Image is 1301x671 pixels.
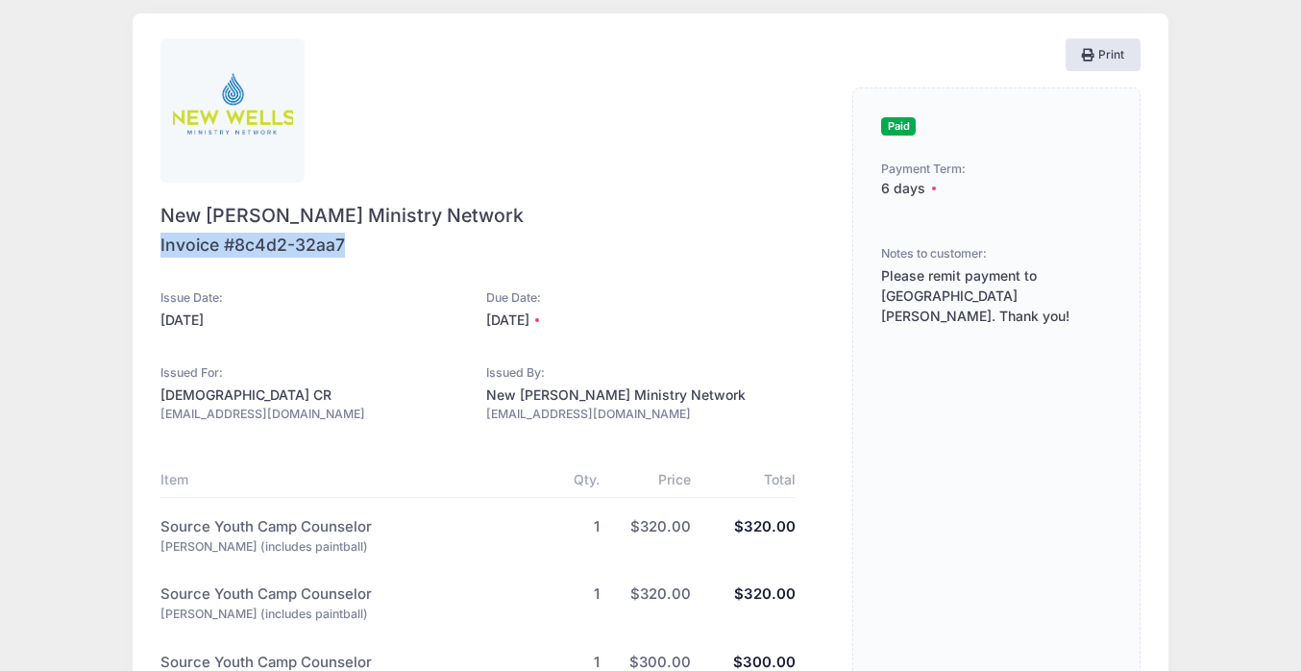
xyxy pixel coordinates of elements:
th: Price [609,461,700,498]
th: Qty. [542,461,609,498]
div: [EMAIL_ADDRESS][DOMAIN_NAME] [486,406,797,424]
div: [DATE] [160,311,471,331]
div: Due Date: [486,289,797,308]
span: [DATE] [486,311,536,331]
td: 1 [542,497,609,565]
td: 1 [542,565,609,633]
div: Source Youth Camp Counselor [160,516,532,537]
div: [EMAIL_ADDRESS][DOMAIN_NAME] [160,406,471,424]
td: $320.00 [700,565,796,633]
button: Print [1066,38,1141,71]
td: $320.00 [609,497,700,565]
div: New [PERSON_NAME] Ministry Network [486,385,797,406]
div: Issue Date: [160,289,471,308]
div: Issued For: [160,364,471,383]
td: $320.00 [700,497,796,565]
th: Item [160,461,542,498]
span: Paid [881,117,916,136]
td: $320.00 [609,565,700,633]
th: Total [700,461,796,498]
div: [DEMOGRAPHIC_DATA] CR [160,385,471,406]
div: 6 days [881,179,1112,199]
div: Payment Term: [881,161,1112,179]
span: New [PERSON_NAME] Ministry Network [160,202,787,230]
div: [PERSON_NAME] (includes paintball) [160,606,532,624]
div: Invoice #8c4d2-32aa7 [160,233,345,258]
div: Please remit payment to [GEOGRAPHIC_DATA][PERSON_NAME]. Thank you! [881,266,1112,327]
div: Source Youth Camp Counselor [160,584,532,605]
img: logo [173,51,293,171]
div: Notes to customer: [881,245,987,263]
div: [PERSON_NAME] (includes paintball) [160,538,532,557]
div: Issued By: [486,364,797,383]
